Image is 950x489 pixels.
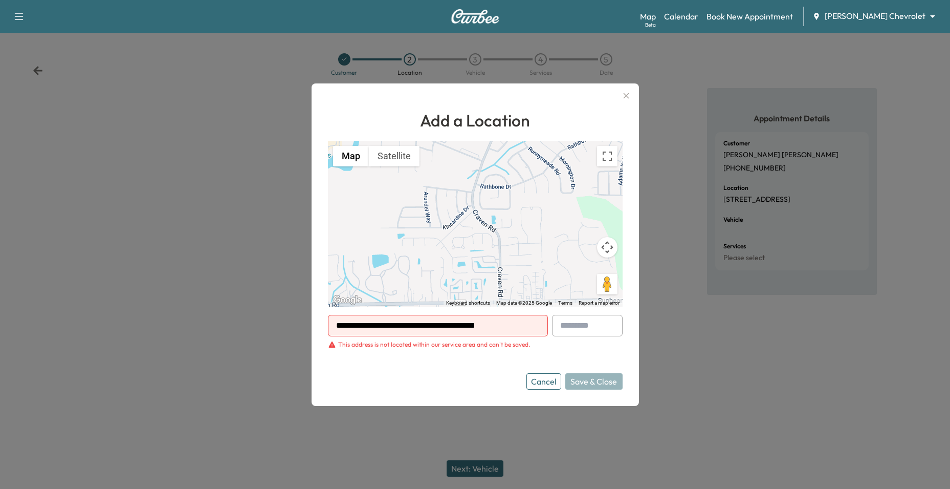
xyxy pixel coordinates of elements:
[597,146,617,166] button: Toggle fullscreen view
[645,21,656,29] div: Beta
[328,108,623,133] h1: Add a Location
[496,300,552,306] span: Map data ©2025 Google
[825,10,925,22] span: [PERSON_NAME] Chevrolet
[558,300,572,306] a: Terms (opens in new tab)
[330,293,364,307] img: Google
[706,10,793,23] a: Book New Appointment
[338,341,530,349] div: This address is not located within our service area and can't be saved.
[333,146,369,166] button: Show street map
[451,9,500,24] img: Curbee Logo
[330,293,364,307] a: Open this area in Google Maps (opens a new window)
[526,373,561,390] button: Cancel
[597,237,617,258] button: Map camera controls
[369,146,419,166] button: Show satellite imagery
[640,10,656,23] a: MapBeta
[664,10,698,23] a: Calendar
[597,274,617,294] button: Drag Pegman onto the map to open Street View
[579,300,620,306] a: Report a map error
[446,300,490,307] button: Keyboard shortcuts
